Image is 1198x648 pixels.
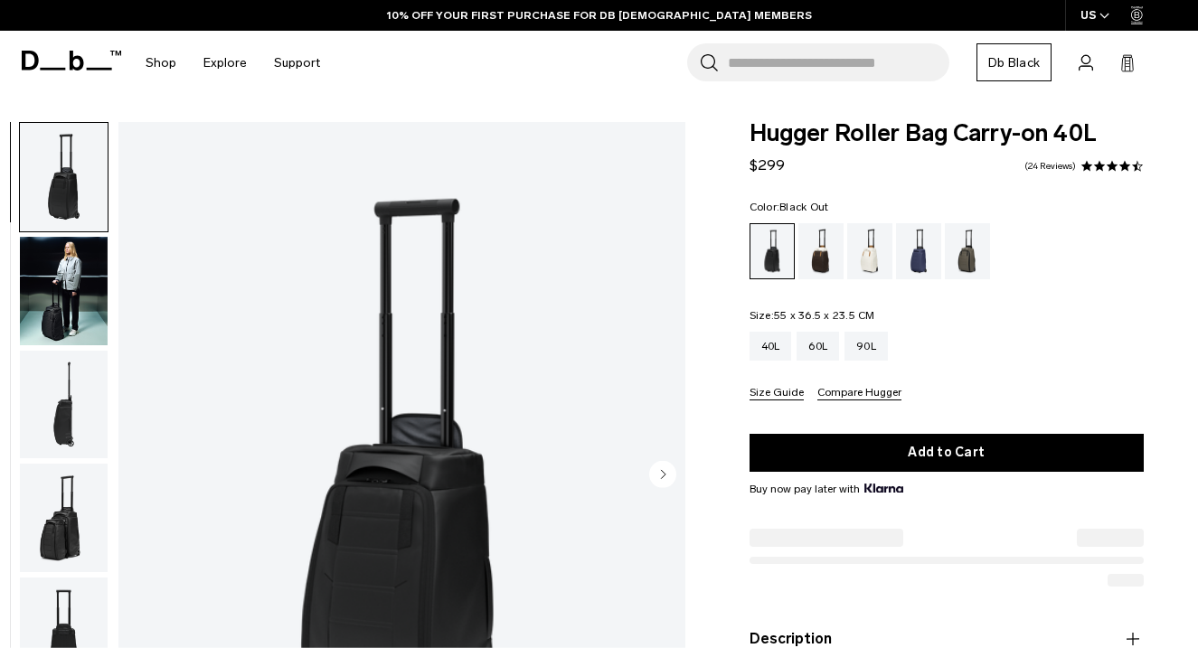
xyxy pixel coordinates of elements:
a: Explore [203,31,247,95]
a: 60L [797,332,839,361]
span: Black Out [779,201,828,213]
a: 10% OFF YOUR FIRST PURCHASE FOR DB [DEMOGRAPHIC_DATA] MEMBERS [387,7,812,23]
img: Hugger Roller Bag Carry-on 40L Black Out [20,123,108,231]
nav: Main Navigation [132,31,334,95]
span: 55 x 36.5 x 23.5 CM [774,309,875,322]
button: Hugger Roller Bag Carry-on 40L Black Out [19,122,108,232]
span: Buy now pay later with [750,481,903,497]
a: Cappuccino [798,223,844,279]
a: Support [274,31,320,95]
legend: Color: [750,202,829,212]
span: Hugger Roller Bag Carry-on 40L [750,122,1145,146]
a: 40L [750,332,792,361]
span: $299 [750,156,785,174]
a: 90L [844,332,888,361]
a: 24 reviews [1024,162,1076,171]
button: Hugger Roller Bag Carry-on 40L Black Out [19,463,108,573]
a: Shop [146,31,176,95]
img: Hugger Roller Bag Carry-on 40L Black Out [20,464,108,572]
img: Hugger Roller Bag Carry-on 40L Black Out [20,351,108,459]
a: Black Out [750,223,795,279]
a: Db Black [976,43,1052,81]
a: Blue Hour [896,223,941,279]
a: Oatmilk [847,223,892,279]
button: Add to Cart [750,434,1145,472]
button: Hugger Roller Bag Carry-on 40L Black Out [19,350,108,460]
img: Hugger Roller Bag Carry-on 40L Black Out [20,237,108,345]
a: Forest Green [945,223,990,279]
button: Next slide [649,460,676,491]
img: {"height" => 20, "alt" => "Klarna"} [864,484,903,493]
button: Hugger Roller Bag Carry-on 40L Black Out [19,236,108,346]
button: Compare Hugger [817,387,901,400]
legend: Size: [750,310,875,321]
button: Size Guide [750,387,804,400]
